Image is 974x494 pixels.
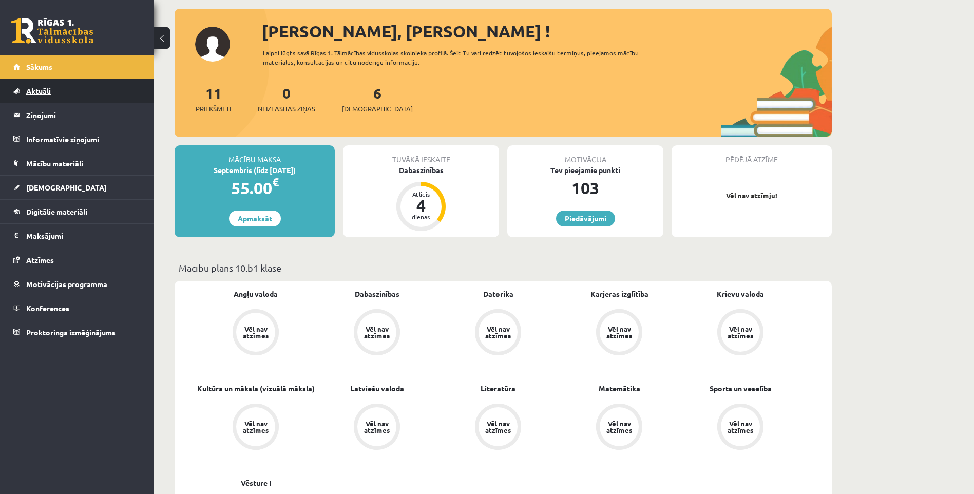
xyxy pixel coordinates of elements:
[175,165,335,176] div: Septembris (līdz [DATE])
[262,19,832,44] div: [PERSON_NAME], [PERSON_NAME] !
[229,211,281,226] a: Apmaksāt
[258,104,315,114] span: Neizlasītās ziņas
[406,197,436,214] div: 4
[677,191,827,201] p: Vēl nav atzīmju!
[196,84,231,114] a: 11Priekšmeti
[483,289,513,299] a: Datorika
[13,127,141,151] a: Informatīvie ziņojumi
[13,296,141,320] a: Konferences
[195,309,316,357] a: Vēl nav atzīmes
[726,420,755,433] div: Vēl nav atzīmes
[26,224,141,248] legend: Maksājumi
[342,104,413,114] span: [DEMOGRAPHIC_DATA]
[13,55,141,79] a: Sākums
[343,165,499,233] a: Dabaszinības Atlicis 4 dienas
[13,103,141,127] a: Ziņojumi
[350,383,404,394] a: Latviešu valoda
[599,383,640,394] a: Matemātika
[26,127,141,151] legend: Informatīvie ziņojumi
[437,309,559,357] a: Vēl nav atzīmes
[590,289,648,299] a: Karjeras izglītība
[605,420,634,433] div: Vēl nav atzīmes
[484,326,512,339] div: Vēl nav atzīmes
[437,404,559,452] a: Vēl nav atzīmes
[343,145,499,165] div: Tuvākā ieskaite
[13,248,141,272] a: Atzīmes
[507,145,663,165] div: Motivācija
[13,320,141,344] a: Proktoringa izmēģinājums
[26,86,51,96] span: Aktuāli
[13,79,141,103] a: Aktuāli
[717,289,764,299] a: Krievu valoda
[26,303,69,313] span: Konferences
[355,289,399,299] a: Dabaszinības
[195,404,316,452] a: Vēl nav atzīmes
[26,279,107,289] span: Motivācijas programma
[559,309,680,357] a: Vēl nav atzīmes
[11,18,93,44] a: Rīgas 1. Tālmācības vidusskola
[559,404,680,452] a: Vēl nav atzīmes
[406,214,436,220] div: dienas
[507,165,663,176] div: Tev pieejamie punkti
[196,104,231,114] span: Priekšmeti
[234,289,278,299] a: Angļu valoda
[406,191,436,197] div: Atlicis
[272,175,279,189] span: €
[26,103,141,127] legend: Ziņojumi
[26,328,116,337] span: Proktoringa izmēģinājums
[263,48,657,67] div: Laipni lūgts savā Rīgas 1. Tālmācības vidusskolas skolnieka profilā. Šeit Tu vari redzēt tuvojošo...
[13,272,141,296] a: Motivācijas programma
[26,255,54,264] span: Atzīmes
[241,326,270,339] div: Vēl nav atzīmes
[26,159,83,168] span: Mācību materiāli
[726,326,755,339] div: Vēl nav atzīmes
[343,165,499,176] div: Dabaszinības
[179,261,828,275] p: Mācību plāns 10.b1 klase
[13,200,141,223] a: Digitālie materiāli
[316,309,437,357] a: Vēl nav atzīmes
[556,211,615,226] a: Piedāvājumi
[507,176,663,200] div: 103
[680,309,801,357] a: Vēl nav atzīmes
[13,176,141,199] a: [DEMOGRAPHIC_DATA]
[605,326,634,339] div: Vēl nav atzīmes
[481,383,515,394] a: Literatūra
[710,383,772,394] a: Sports un veselība
[197,383,315,394] a: Kultūra un māksla (vizuālā māksla)
[342,84,413,114] a: 6[DEMOGRAPHIC_DATA]
[672,145,832,165] div: Pēdējā atzīme
[26,62,52,71] span: Sākums
[362,326,391,339] div: Vēl nav atzīmes
[26,207,87,216] span: Digitālie materiāli
[316,404,437,452] a: Vēl nav atzīmes
[13,151,141,175] a: Mācību materiāli
[680,404,801,452] a: Vēl nav atzīmes
[241,420,270,433] div: Vēl nav atzīmes
[13,224,141,248] a: Maksājumi
[362,420,391,433] div: Vēl nav atzīmes
[241,478,271,488] a: Vēsture I
[484,420,512,433] div: Vēl nav atzīmes
[26,183,107,192] span: [DEMOGRAPHIC_DATA]
[258,84,315,114] a: 0Neizlasītās ziņas
[175,176,335,200] div: 55.00
[175,145,335,165] div: Mācību maksa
